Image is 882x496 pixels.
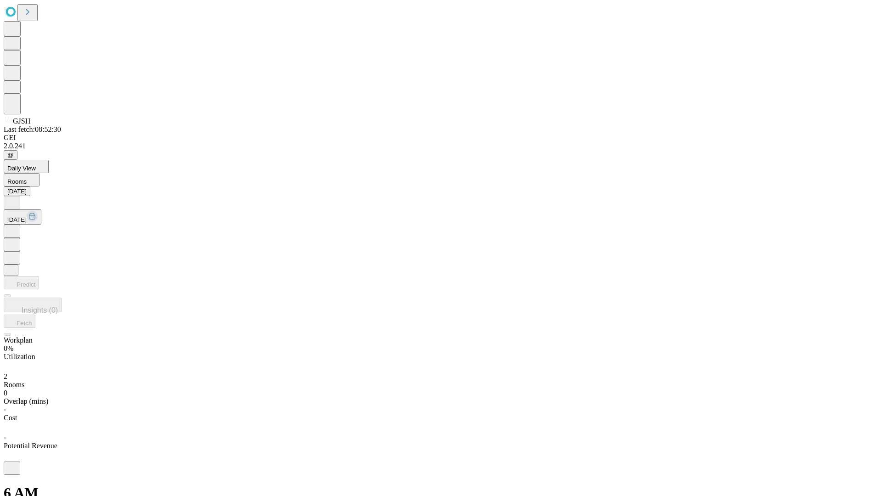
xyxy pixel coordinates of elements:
span: 2 [4,372,7,380]
span: Rooms [4,381,24,389]
button: [DATE] [4,209,41,225]
button: Predict [4,276,39,289]
span: [DATE] [7,216,27,223]
span: Rooms [7,178,27,185]
button: [DATE] [4,186,30,196]
span: Overlap (mins) [4,397,48,405]
span: Workplan [4,336,33,344]
span: Last fetch: 08:52:30 [4,125,61,133]
span: 0% [4,344,13,352]
button: Insights (0) [4,298,62,312]
span: Utilization [4,353,35,361]
button: Fetch [4,315,35,328]
span: - [4,434,6,441]
span: Daily View [7,165,36,172]
span: 0 [4,389,7,397]
span: Cost [4,414,17,422]
button: Daily View [4,160,49,173]
button: @ [4,150,17,160]
div: GEI [4,134,878,142]
div: 2.0.241 [4,142,878,150]
button: Rooms [4,173,40,186]
span: Insights (0) [22,306,58,314]
span: Potential Revenue [4,442,57,450]
span: @ [7,152,14,158]
span: - [4,406,6,413]
span: GJSH [13,117,30,125]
